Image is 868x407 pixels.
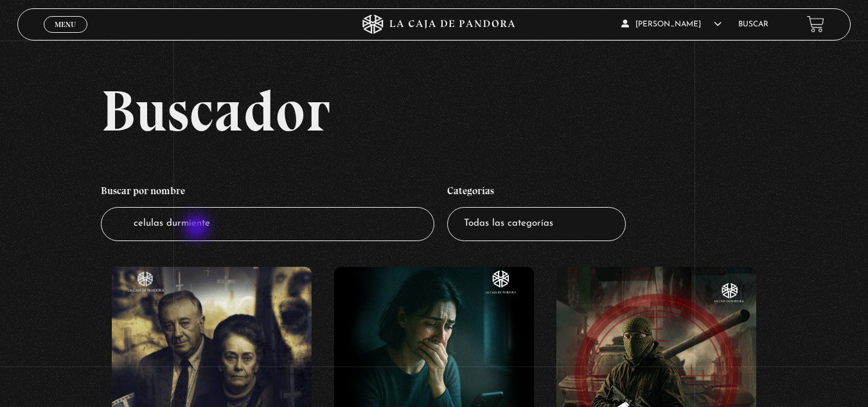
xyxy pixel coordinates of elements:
a: Buscar [738,21,768,28]
a: View your shopping cart [807,15,824,33]
span: Cerrar [50,31,80,40]
span: Menu [55,21,76,28]
h2: Buscador [101,82,851,140]
span: [PERSON_NAME] [621,21,722,28]
h4: Buscar por nombre [101,178,434,208]
h4: Categorías [447,178,626,208]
